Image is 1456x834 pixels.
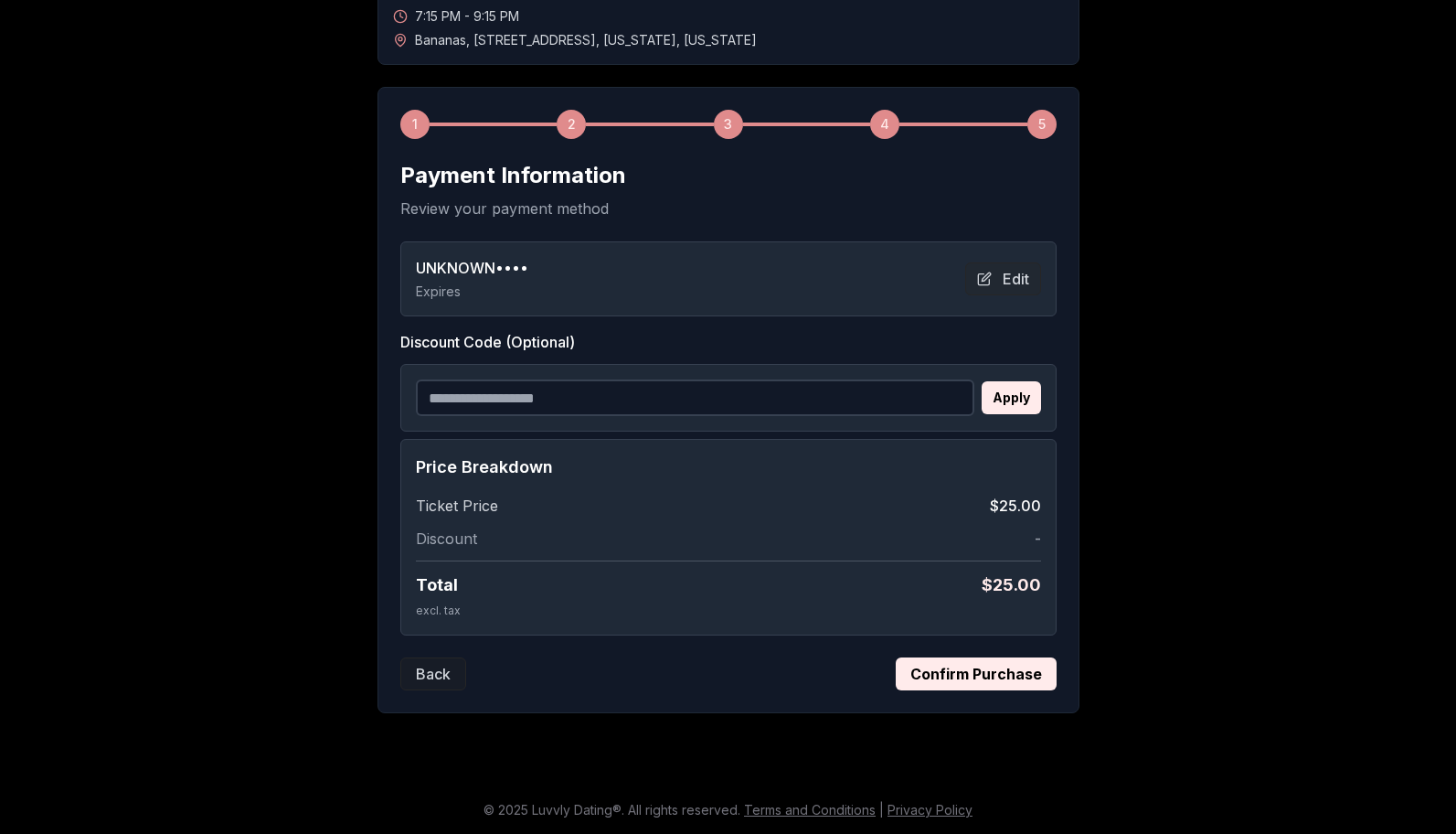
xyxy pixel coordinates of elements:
span: Ticket Price [416,495,498,517]
span: $25.00 [990,495,1041,517]
button: Back [400,658,466,690]
p: Review your payment method [400,198,1057,219]
span: Total [416,572,458,598]
button: Edit [965,262,1041,295]
p: Expires [416,283,528,301]
div: 5 [1027,110,1057,139]
div: 1 [400,110,430,139]
div: 2 [557,110,586,139]
span: Discount [416,528,477,550]
span: UNKNOWN •••• [416,257,528,279]
span: - [1035,528,1041,550]
a: Terms and Conditions [744,802,876,818]
span: Bananas , [STREET_ADDRESS] , [US_STATE] , [US_STATE] [415,31,757,49]
span: | [879,802,884,818]
div: 4 [870,110,899,139]
h2: Payment Information [400,161,1057,190]
span: excl. tax [416,604,461,617]
span: 7:15 PM - 9:15 PM [415,7,519,26]
button: Apply [982,381,1041,414]
span: $ 25.00 [982,572,1041,598]
label: Discount Code (Optional) [400,331,1057,353]
div: 3 [714,110,743,139]
button: Confirm Purchase [896,658,1057,690]
h4: Price Breakdown [416,454,1041,480]
a: Privacy Policy [887,802,972,818]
